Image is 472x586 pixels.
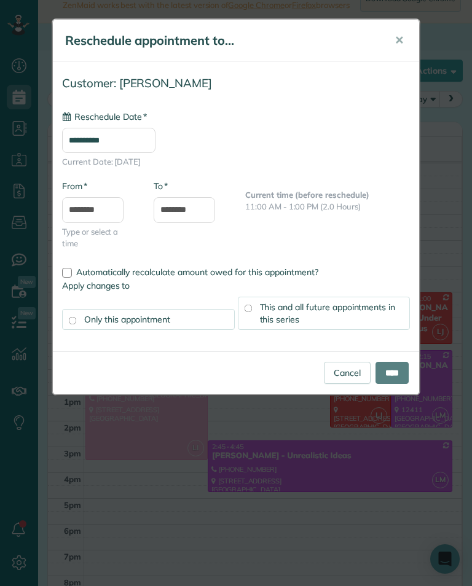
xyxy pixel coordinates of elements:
span: Automatically recalculate amount owed for this appointment? [76,267,318,278]
h5: Reschedule appointment to... [65,32,377,49]
b: Current time (before reschedule) [245,190,369,200]
label: Apply changes to [62,279,410,292]
span: ✕ [395,33,404,47]
span: Type or select a time [62,226,135,249]
a: Cancel [324,362,371,384]
label: To [154,180,168,192]
span: This and all future appointments in this series [260,302,396,325]
input: Only this appointment [69,316,77,324]
label: Reschedule Date [62,111,147,123]
label: From [62,180,87,192]
span: Only this appointment [84,314,170,325]
span: Current Date: [DATE] [62,156,410,168]
input: This and all future appointments in this series [244,304,252,312]
p: 11:00 AM - 1:00 PM (2.0 Hours) [245,201,410,213]
h4: Customer: [PERSON_NAME] [62,77,410,90]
